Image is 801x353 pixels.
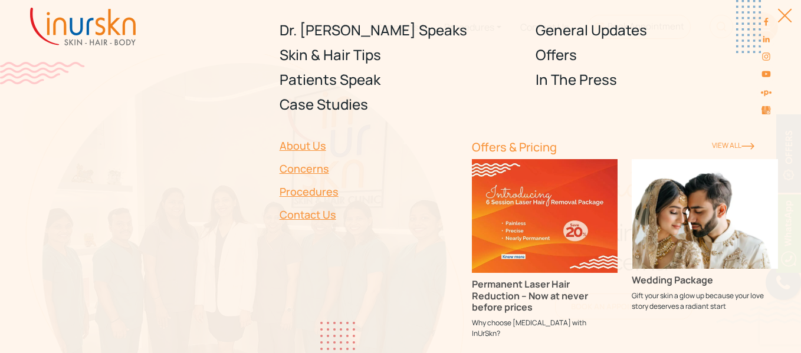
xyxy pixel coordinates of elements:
[30,8,136,45] img: inurskn-logo
[472,159,618,273] img: Permanent Laser Hair Reduction – Now at never before prices
[712,140,754,150] a: View ALl
[632,159,778,269] img: Wedding Package
[280,67,522,92] a: Patients Speak
[472,318,618,339] p: Why choose [MEDICAL_DATA] with InUrSkn?
[761,34,771,44] img: linkedin
[472,279,618,313] h3: Permanent Laser Hair Reduction – Now at never before prices
[280,134,458,157] a: About Us
[280,157,458,180] a: Concerns
[761,70,771,79] img: youtube
[632,275,778,286] h3: Wedding Package
[472,140,698,154] h6: Offers & Pricing
[280,180,458,203] a: Procedures
[536,18,778,42] a: General Updates
[761,17,771,27] img: facebook
[741,143,754,150] img: orange-rightarrow
[280,42,522,67] a: Skin & Hair Tips
[280,203,458,226] a: Contact Us
[761,106,771,114] img: Skin-and-Hair-Clinic
[761,52,771,61] img: instagram
[760,87,772,98] img: sejal-saheta-dermatologist
[536,42,778,67] a: Offers
[280,18,522,42] a: Dr. [PERSON_NAME] Speaks
[536,67,778,92] a: In The Press
[632,291,778,312] p: Gift your skin a glow up because your love story deserves a radiant start
[280,92,522,117] a: Case Studies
